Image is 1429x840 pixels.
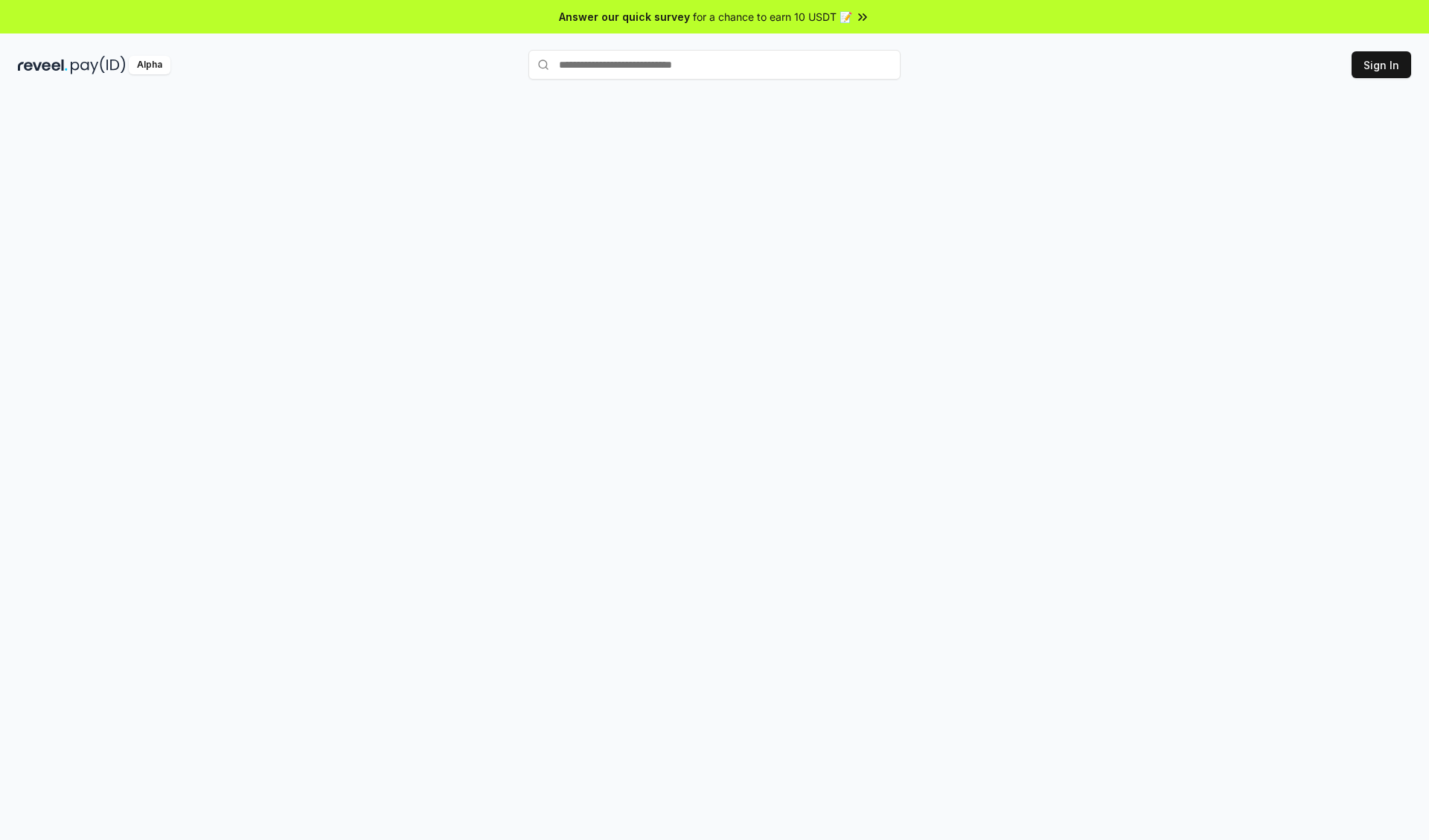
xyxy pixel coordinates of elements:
img: pay_id [71,56,126,74]
span: Answer our quick survey [559,9,690,25]
button: Sign In [1352,51,1411,78]
span: for a chance to earn 10 USDT 📝 [693,9,852,25]
img: reveel_dark [18,56,68,74]
div: Alpha [129,56,170,74]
